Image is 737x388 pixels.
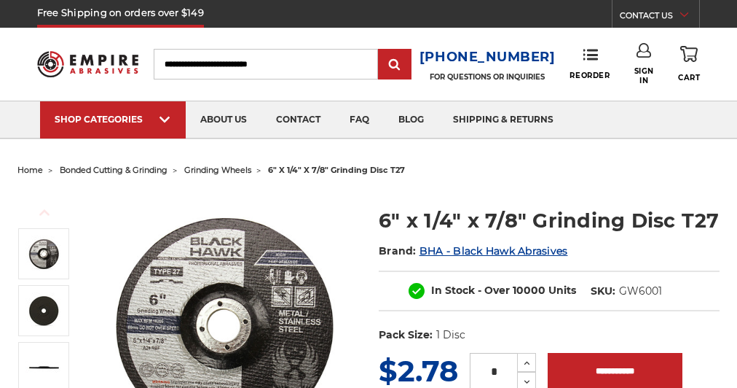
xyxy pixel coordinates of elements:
span: Sign In [629,66,659,85]
a: CONTACT US [620,7,699,28]
a: blog [384,101,438,139]
a: [PHONE_NUMBER] [419,47,556,68]
img: 6 inch diameter x .25 inch thickness grinding disc [25,349,62,386]
a: home [17,165,43,175]
a: contact [261,101,335,139]
span: 10000 [513,284,545,297]
dt: Pack Size: [379,327,433,343]
span: - Over [478,284,510,297]
p: FOR QUESTIONS OR INQUIRIES [419,72,556,82]
dt: SKU: [591,284,615,299]
div: SHOP CATEGORIES [55,114,171,125]
a: faq [335,101,384,139]
img: Empire Abrasives [37,44,139,85]
a: bonded cutting & grinding [60,165,167,175]
img: 6 inch grinding disc [25,236,62,272]
button: Previous [27,197,62,228]
a: grinding wheels [184,165,251,175]
img: Back of 6 inch grinding disc by BHA [25,292,62,329]
a: about us [186,101,261,139]
span: Reorder [569,71,610,80]
dd: GW6001 [619,284,662,299]
span: Brand: [379,244,417,257]
span: In Stock [431,284,475,297]
a: Reorder [569,48,610,79]
span: 6" x 1/4" x 7/8" grinding disc t27 [268,165,405,175]
input: Submit [380,50,409,79]
a: shipping & returns [438,101,568,139]
dd: 1 Disc [436,327,465,343]
a: Cart [678,43,700,85]
h1: 6" x 1/4" x 7/8" Grinding Disc T27 [379,206,720,235]
span: Units [548,284,576,297]
span: Cart [678,73,700,82]
a: BHA - Black Hawk Abrasives [419,244,568,257]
